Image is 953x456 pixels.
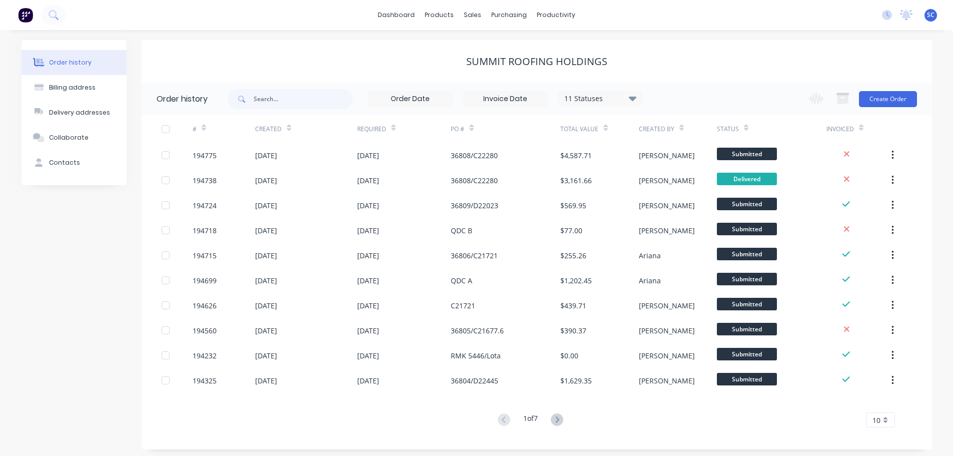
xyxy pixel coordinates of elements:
div: [PERSON_NAME] [639,375,695,386]
span: 10 [872,415,880,425]
div: [DATE] [255,350,277,361]
div: [PERSON_NAME] [639,300,695,311]
div: Delivery addresses [49,108,110,117]
div: QDC B [451,225,472,236]
div: $3,161.66 [560,175,592,186]
div: 11 Statuses [558,93,642,104]
div: [DATE] [255,325,277,336]
div: [DATE] [357,350,379,361]
div: Ariana [639,250,661,261]
div: [DATE] [255,150,277,161]
div: purchasing [486,8,532,23]
div: [DATE] [255,375,277,386]
div: products [420,8,459,23]
div: PO # [451,115,560,143]
div: 194325 [193,375,217,386]
div: $569.95 [560,200,586,211]
span: Submitted [717,148,777,160]
div: [DATE] [255,225,277,236]
button: Contacts [22,150,127,175]
button: Order history [22,50,127,75]
div: [DATE] [255,250,277,261]
div: 194718 [193,225,217,236]
div: $4,587.71 [560,150,592,161]
div: 194724 [193,200,217,211]
span: Submitted [717,323,777,335]
div: $1,629.35 [560,375,592,386]
a: dashboard [373,8,420,23]
div: [DATE] [255,175,277,186]
div: QDC A [451,275,472,286]
img: Factory [18,8,33,23]
div: # [193,125,197,134]
div: 194699 [193,275,217,286]
div: [DATE] [357,225,379,236]
div: [PERSON_NAME] [639,225,695,236]
div: [PERSON_NAME] [639,175,695,186]
div: $1,202.45 [560,275,592,286]
div: [DATE] [357,200,379,211]
div: Created By [639,125,674,134]
div: $255.26 [560,250,586,261]
button: Create Order [859,91,917,107]
input: Order Date [368,92,452,107]
div: [DATE] [357,300,379,311]
span: Submitted [717,348,777,360]
button: Delivery addresses [22,100,127,125]
div: Status [717,125,739,134]
span: Submitted [717,373,777,385]
div: 194626 [193,300,217,311]
span: Submitted [717,298,777,310]
div: $439.71 [560,300,586,311]
div: 194232 [193,350,217,361]
div: $0.00 [560,350,578,361]
div: [DATE] [357,150,379,161]
div: Contacts [49,158,80,167]
button: Billing address [22,75,127,100]
div: Order history [49,58,92,67]
div: Ariana [639,275,661,286]
div: RMK 5446/Lota [451,350,501,361]
div: # [193,115,255,143]
div: Status [717,115,826,143]
div: [PERSON_NAME] [639,325,695,336]
div: productivity [532,8,580,23]
div: 36805/C21677.6 [451,325,504,336]
span: Submitted [717,223,777,235]
button: Collaborate [22,125,127,150]
div: Created By [639,115,717,143]
span: Submitted [717,273,777,285]
div: 36808/C22280 [451,150,498,161]
div: [DATE] [357,275,379,286]
div: 36808/C22280 [451,175,498,186]
div: $77.00 [560,225,582,236]
span: Submitted [717,198,777,210]
div: Created [255,125,282,134]
input: Invoice Date [463,92,547,107]
div: [DATE] [357,375,379,386]
div: Total Value [560,115,638,143]
span: Submitted [717,248,777,260]
span: SC [927,11,934,20]
div: 194715 [193,250,217,261]
div: [DATE] [255,300,277,311]
div: 1 of 7 [523,413,538,427]
div: C21721 [451,300,475,311]
div: $390.37 [560,325,586,336]
div: [DATE] [255,200,277,211]
div: Required [357,125,386,134]
div: 36809/D22023 [451,200,498,211]
div: Collaborate [49,133,89,142]
div: [DATE] [357,250,379,261]
div: Required [357,115,451,143]
div: [PERSON_NAME] [639,350,695,361]
div: 194560 [193,325,217,336]
div: 194775 [193,150,217,161]
div: Created [255,115,357,143]
div: 36806/C21721 [451,250,498,261]
div: Invoiced [826,115,889,143]
input: Search... [254,89,353,109]
div: Total Value [560,125,598,134]
div: [PERSON_NAME] [639,150,695,161]
div: PO # [451,125,464,134]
